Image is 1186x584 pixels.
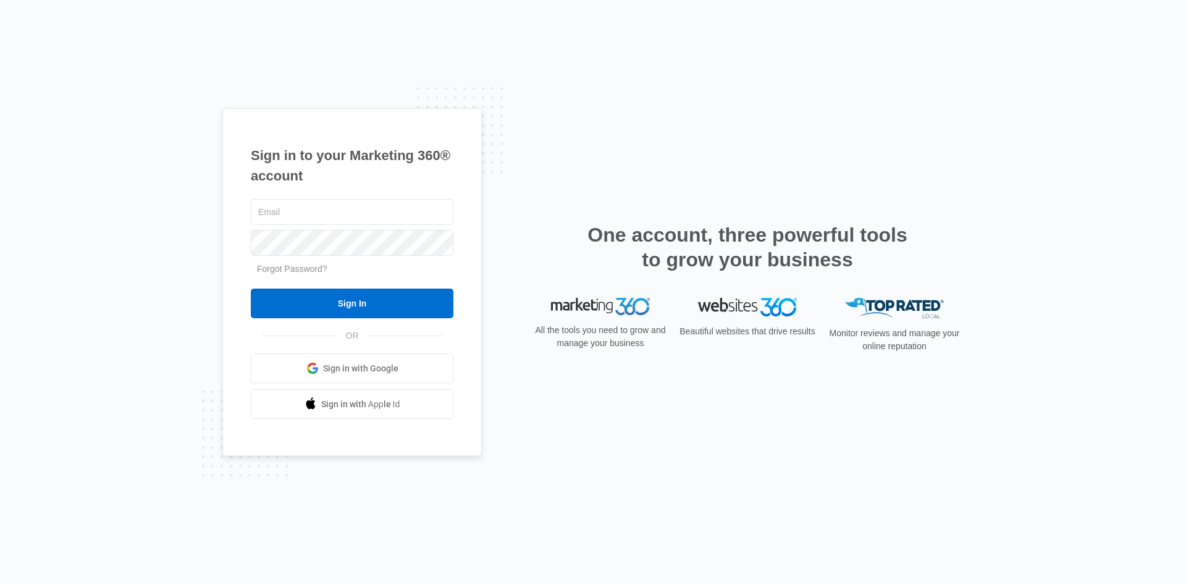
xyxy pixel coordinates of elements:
[845,298,944,318] img: Top Rated Local
[323,362,398,375] span: Sign in with Google
[321,398,400,411] span: Sign in with Apple Id
[551,298,650,315] img: Marketing 360
[251,289,453,318] input: Sign In
[251,199,453,225] input: Email
[251,353,453,383] a: Sign in with Google
[251,389,453,419] a: Sign in with Apple Id
[531,324,670,350] p: All the tools you need to grow and manage your business
[825,327,964,353] p: Monitor reviews and manage your online reputation
[698,298,797,316] img: Websites 360
[584,222,911,272] h2: One account, three powerful tools to grow your business
[257,264,327,274] a: Forgot Password?
[678,325,817,338] p: Beautiful websites that drive results
[337,329,368,342] span: OR
[251,145,453,186] h1: Sign in to your Marketing 360® account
